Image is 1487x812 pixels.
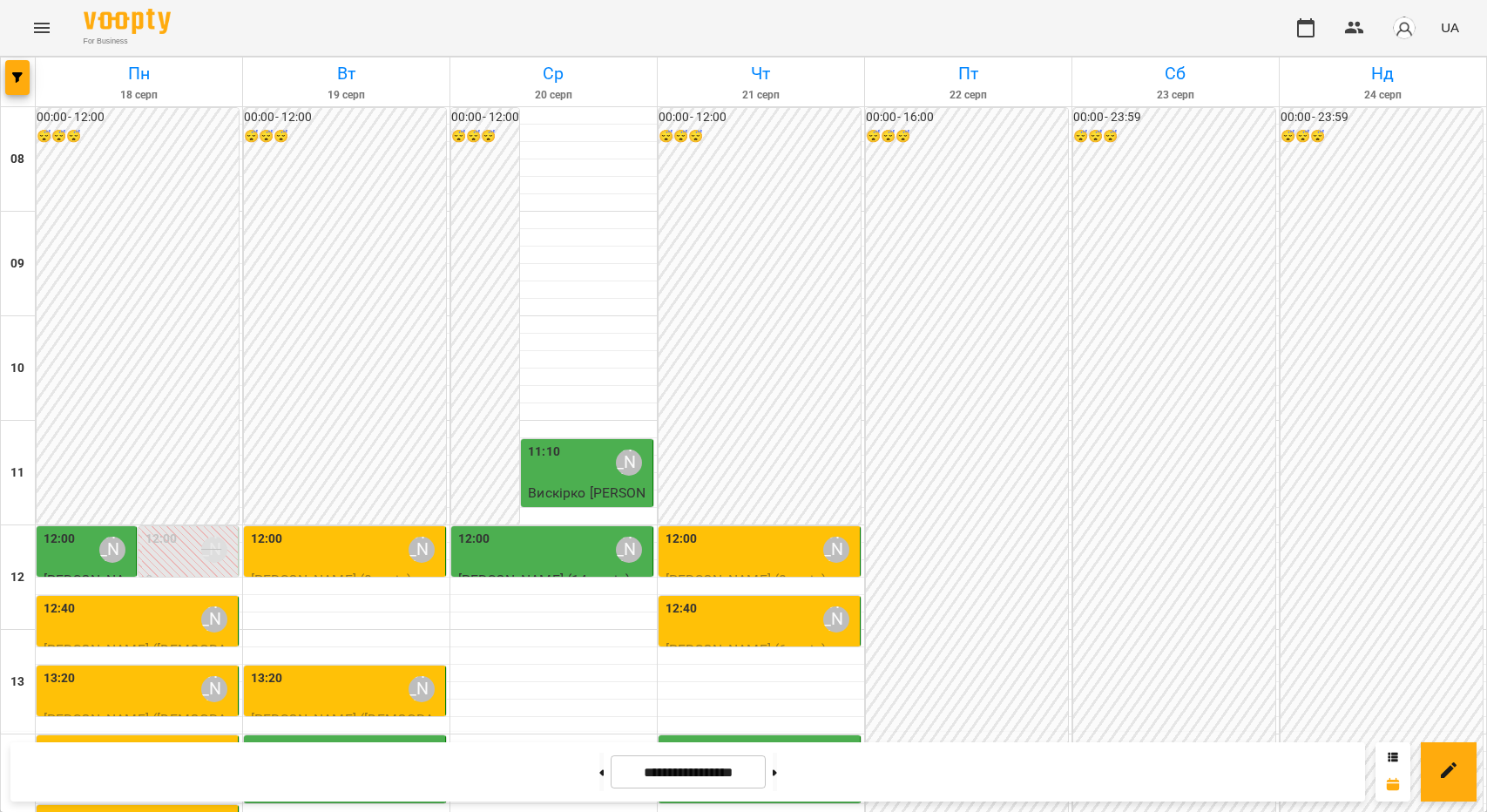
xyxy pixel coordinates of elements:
[616,450,642,476] div: Бандура Альона Валерїївна
[866,108,1068,127] h6: 00:00 - 16:00
[1282,60,1484,87] h6: Нд
[666,530,698,549] label: 12:00
[99,537,125,563] div: Бандура Альона Валерїївна
[616,537,642,563] div: Бандура Альона Валерїївна
[451,108,519,127] h6: 00:00 - 12:00
[44,530,76,549] label: 12:00
[409,676,435,702] div: Бандура Альона Валерїївна
[458,530,490,549] label: 12:00
[44,711,226,748] span: [PERSON_NAME] ([DEMOGRAPHIC_DATA])
[38,60,240,87] h6: Пн
[251,530,283,549] label: 12:00
[201,537,227,563] div: Бандура Альона Валерїївна
[37,127,239,146] h6: 😴😴😴
[1281,108,1483,127] h6: 00:00 - 23:59
[823,606,849,633] div: Бандура Альона Валерїївна
[10,673,24,692] h6: 13
[660,60,862,87] h6: Чт
[10,254,24,274] h6: 09
[458,572,631,588] span: [PERSON_NAME] (14 років)
[251,669,283,688] label: 13:20
[528,443,560,462] label: 11:10
[866,127,1068,146] h6: 😴😴😴
[1434,11,1466,44] button: UA
[10,359,24,378] h6: 10
[868,60,1069,87] h6: Пт
[868,87,1069,104] h6: 22 серп
[244,127,446,146] h6: 😴😴😴
[201,676,227,702] div: Бандура Альона Валерїївна
[451,127,519,146] h6: 😴😴😴
[1441,18,1459,37] span: UA
[145,530,178,549] label: 12:00
[666,572,826,588] span: [PERSON_NAME] (8років)
[244,108,446,127] h6: 00:00 - 12:00
[1075,60,1276,87] h6: Сб
[145,570,234,591] p: 0
[10,150,24,169] h6: 08
[659,108,861,127] h6: 00:00 - 12:00
[44,599,76,619] label: 12:40
[44,572,125,629] span: [PERSON_NAME] (14 років)
[10,568,24,587] h6: 12
[84,36,171,47] span: For Business
[453,60,654,87] h6: Ср
[666,641,826,658] span: [PERSON_NAME] (6років)
[660,87,862,104] h6: 21 серп
[201,606,227,633] div: Бандура Альона Валерїївна
[84,9,171,34] img: Voopty Logo
[251,572,411,588] span: [PERSON_NAME] (8років)
[246,60,447,87] h6: Вт
[1282,87,1484,104] h6: 24 серп
[666,599,698,619] label: 12:40
[38,87,240,104] h6: 18 серп
[1281,127,1483,146] h6: 😴😴😴
[1073,108,1275,127] h6: 00:00 - 23:59
[246,87,447,104] h6: 19 серп
[1075,87,1276,104] h6: 23 серп
[528,484,645,522] span: Вискірко [PERSON_NAME] (8років)
[659,127,861,146] h6: 😴😴😴
[1392,16,1416,40] img: avatar_s.png
[1073,127,1275,146] h6: 😴😴😴
[10,464,24,483] h6: 11
[21,7,63,49] button: Menu
[44,669,76,688] label: 13:20
[409,537,435,563] div: Бандура Альона Валерїївна
[251,711,434,748] span: [PERSON_NAME] ([DEMOGRAPHIC_DATA])
[37,108,239,127] h6: 00:00 - 12:00
[44,641,226,679] span: [PERSON_NAME] ([DEMOGRAPHIC_DATA])
[453,87,654,104] h6: 20 серп
[823,537,849,563] div: Бандура Альона Валерїївна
